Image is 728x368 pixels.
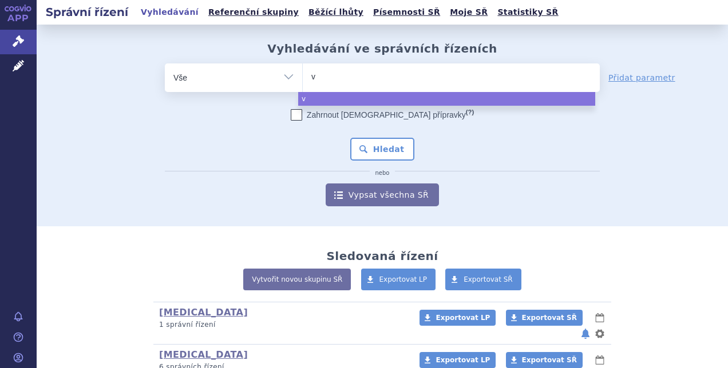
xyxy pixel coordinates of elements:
[159,320,405,330] p: 1 správní řízení
[305,5,367,20] a: Běžící lhůty
[445,269,521,290] a: Exportovat SŘ
[159,307,248,318] a: [MEDICAL_DATA]
[594,327,606,341] button: nastavení
[506,310,583,326] a: Exportovat SŘ
[205,5,302,20] a: Referenční skupiny
[522,356,577,364] span: Exportovat SŘ
[291,109,474,121] label: Zahrnout [DEMOGRAPHIC_DATA] přípravky
[370,170,395,177] i: nebo
[594,353,606,367] button: lhůty
[494,5,561,20] a: Statistiky SŘ
[420,310,496,326] a: Exportovat LP
[594,311,606,325] button: lhůty
[267,42,497,55] h2: Vyhledávání ve správních řízeních
[608,72,675,83] a: Přidat parametr
[522,314,577,322] span: Exportovat SŘ
[326,183,439,206] a: Vypsat všechna SŘ
[361,269,436,290] a: Exportovat LP
[298,92,595,106] li: v
[243,269,351,290] a: Vytvořit novou skupinu SŘ
[37,4,137,20] h2: Správní řízení
[436,314,490,322] span: Exportovat LP
[159,349,248,360] a: [MEDICAL_DATA]
[420,352,496,368] a: Exportovat LP
[326,249,438,263] h2: Sledovaná řízení
[466,109,474,116] abbr: (?)
[506,352,583,368] a: Exportovat SŘ
[370,5,444,20] a: Písemnosti SŘ
[137,5,202,20] a: Vyhledávání
[379,275,428,283] span: Exportovat LP
[580,327,591,341] button: notifikace
[446,5,491,20] a: Moje SŘ
[464,275,513,283] span: Exportovat SŘ
[436,356,490,364] span: Exportovat LP
[350,138,415,161] button: Hledat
